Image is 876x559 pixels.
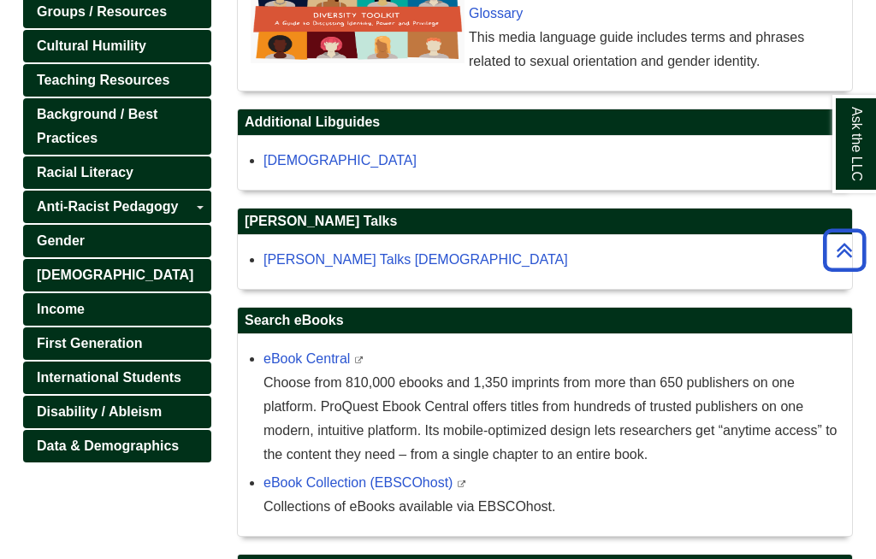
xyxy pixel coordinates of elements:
span: Anti-Racist Pedagogy [37,199,178,214]
a: Background / Best Practices [23,98,211,155]
span: Data & Demographics [37,438,179,453]
span: First Generation [37,336,143,350]
span: Disability / Ableism [37,404,162,419]
span: Racial Literacy [37,165,133,179]
span: Income [37,302,85,316]
a: Teaching Resources [23,64,211,97]
a: Income [23,293,211,326]
a: Anti-Racist Pedagogy [23,191,211,223]
a: eBook Collection (EBSCOhost) [263,475,453,490]
h2: [PERSON_NAME] Talks [238,209,852,235]
div: This media language guide includes terms and phrases related to sexual orientation and gender ide... [263,26,843,74]
a: [DEMOGRAPHIC_DATA] [23,259,211,291]
i: This link opens in a new window [457,480,467,488]
a: Racial Literacy [23,156,211,189]
a: Cultural Humility [23,30,211,62]
a: [PERSON_NAME] Talks [DEMOGRAPHIC_DATA] [263,252,568,267]
a: eBook Central [263,351,350,366]
a: [DEMOGRAPHIC_DATA] [263,153,417,168]
div: Choose from 810,000 ebooks and 1,350 imprints from more than 650 publishers on one platform. ProQ... [263,371,843,467]
span: Gender [37,233,85,248]
h2: Additional Libguides [238,109,852,136]
span: Background / Best Practices [37,107,157,145]
a: Disability / Ableism [23,396,211,428]
a: First Generation [23,327,211,360]
span: Teaching Resources [37,73,169,87]
span: [DEMOGRAPHIC_DATA] [37,268,193,282]
a: Back to Top [817,238,872,262]
span: International Students [37,370,181,385]
h2: Search eBooks [238,308,852,334]
a: International Students [23,362,211,394]
a: Data & Demographics [23,430,211,462]
a: Gender [23,225,211,257]
div: Collections of eBooks available via EBSCOhost. [263,495,843,519]
i: This link opens in a new window [354,356,364,364]
span: Cultural Humility [37,38,146,53]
